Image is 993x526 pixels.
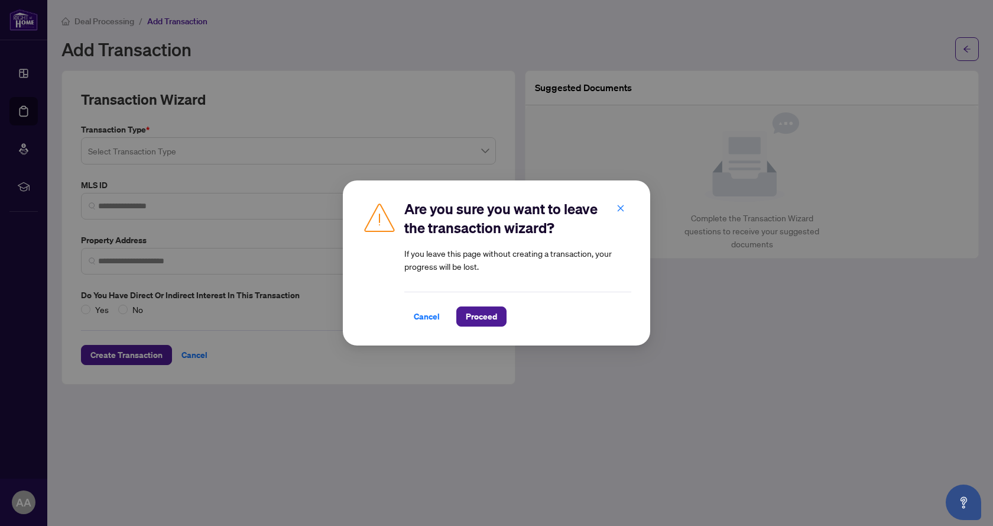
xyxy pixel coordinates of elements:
button: Proceed [456,306,507,327]
h2: Are you sure you want to leave the transaction wizard? [404,199,631,237]
button: Open asap [946,485,981,520]
article: If you leave this page without creating a transaction, your progress will be lost. [404,247,631,273]
span: Proceed [466,307,497,326]
span: Cancel [414,307,440,326]
span: close [616,204,625,212]
button: Cancel [404,306,449,327]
